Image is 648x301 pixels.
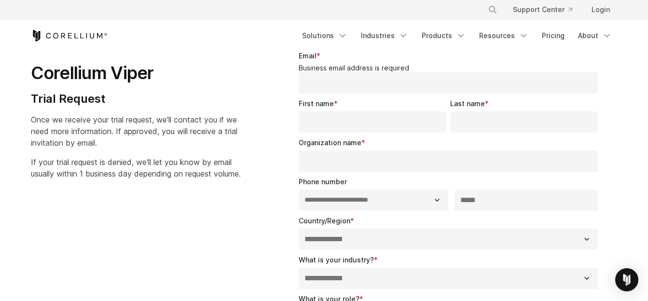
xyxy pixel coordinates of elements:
[299,99,334,108] span: First name
[536,27,570,44] a: Pricing
[296,27,618,44] div: Navigation Menu
[450,99,485,108] span: Last name
[505,1,580,18] a: Support Center
[31,157,241,178] span: If your trial request is denied, we'll let you know by email usually within 1 business day depend...
[31,62,241,84] h1: Corellium Viper
[355,27,414,44] a: Industries
[31,115,237,148] span: Once we receive your trial request, we'll contact you if we need more information. If approved, y...
[615,268,638,291] div: Open Intercom Messenger
[299,256,374,264] span: What is your industry?
[299,64,602,72] legend: Business email address is required
[299,52,317,60] span: Email
[416,27,471,44] a: Products
[31,92,241,106] h4: Trial Request
[572,27,618,44] a: About
[31,30,108,41] a: Corellium Home
[584,1,618,18] a: Login
[296,27,353,44] a: Solutions
[484,1,501,18] button: Search
[299,178,347,186] span: Phone number
[299,138,361,147] span: Organization name
[299,217,350,225] span: Country/Region
[476,1,618,18] div: Navigation Menu
[473,27,534,44] a: Resources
